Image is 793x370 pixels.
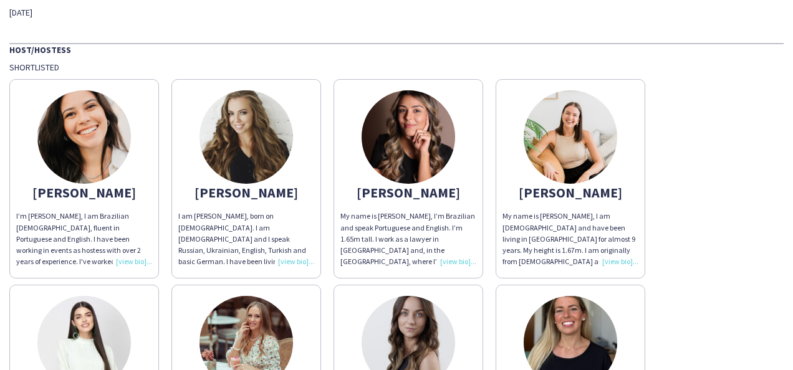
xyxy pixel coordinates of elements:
div: Host/Hostess [9,43,784,55]
div: Shortlisted [9,62,784,73]
div: [PERSON_NAME] [340,187,476,198]
div: [PERSON_NAME] [178,187,314,198]
div: I am [PERSON_NAME], born on [DEMOGRAPHIC_DATA]. I am [DEMOGRAPHIC_DATA] and l speak Russian, Ukra... [178,211,314,267]
img: thumb-68b7e7e538877.jpeg [362,90,455,184]
img: thumb-6863a9d7cce8c.jpeg [199,90,293,184]
div: [DATE] [9,7,281,18]
div: [PERSON_NAME] [16,187,152,198]
div: [PERSON_NAME] [502,187,638,198]
img: thumb-663b6434b987f.jpg [524,90,617,184]
div: My name is [PERSON_NAME], I’m Brazilian and speak Portuguese and English. I’m 1.65m tall. I work ... [340,211,476,267]
div: I’m [PERSON_NAME], I am Brazilian [DEMOGRAPHIC_DATA], fluent in Portuguese and English. I have be... [16,211,152,267]
div: My name is [PERSON_NAME], I am [DEMOGRAPHIC_DATA] and have been living in [GEOGRAPHIC_DATA] for a... [502,211,638,267]
img: thumb-678be055660d1.jpeg [37,90,131,184]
